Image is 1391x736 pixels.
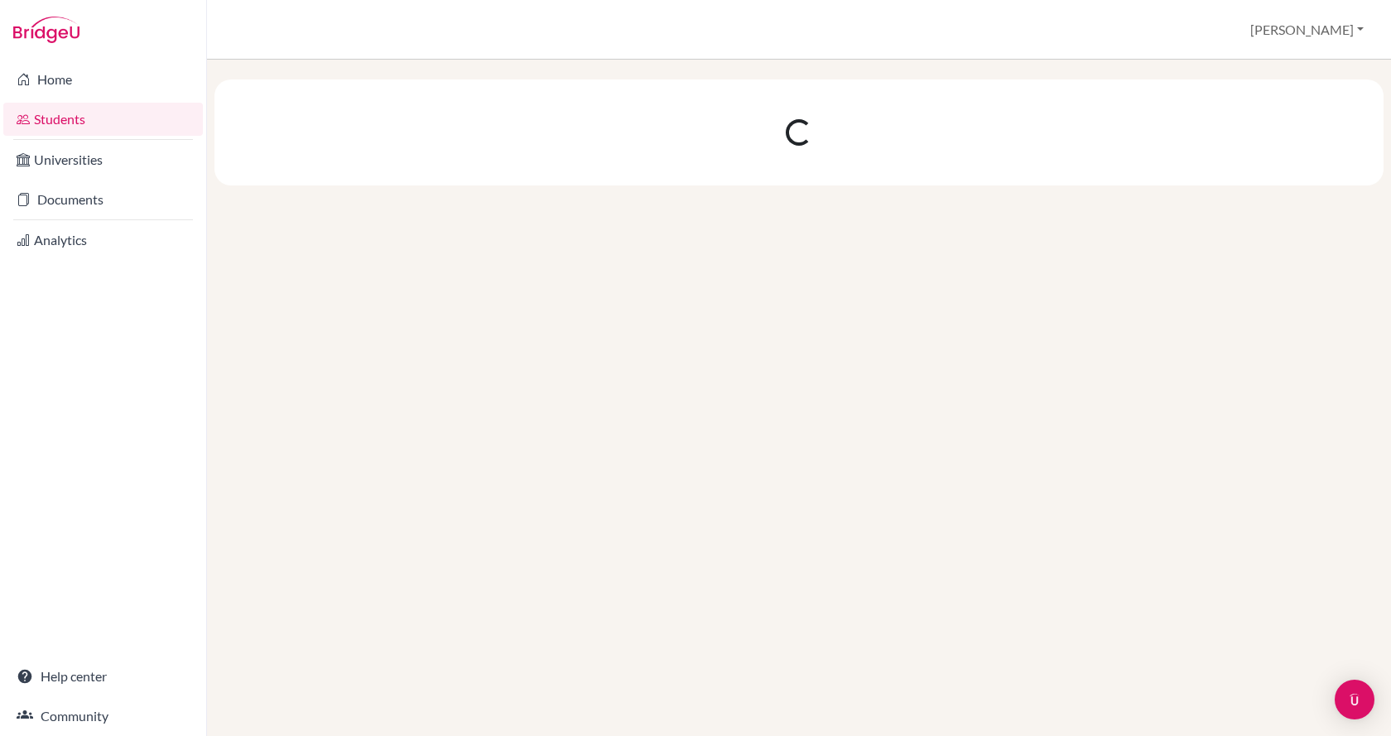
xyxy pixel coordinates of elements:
a: Community [3,700,203,733]
a: Home [3,63,203,96]
a: Analytics [3,224,203,257]
a: Help center [3,660,203,693]
div: Open Intercom Messenger [1335,680,1374,719]
a: Universities [3,143,203,176]
a: Documents [3,183,203,216]
img: Bridge-U [13,17,79,43]
button: [PERSON_NAME] [1243,14,1371,46]
a: Students [3,103,203,136]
